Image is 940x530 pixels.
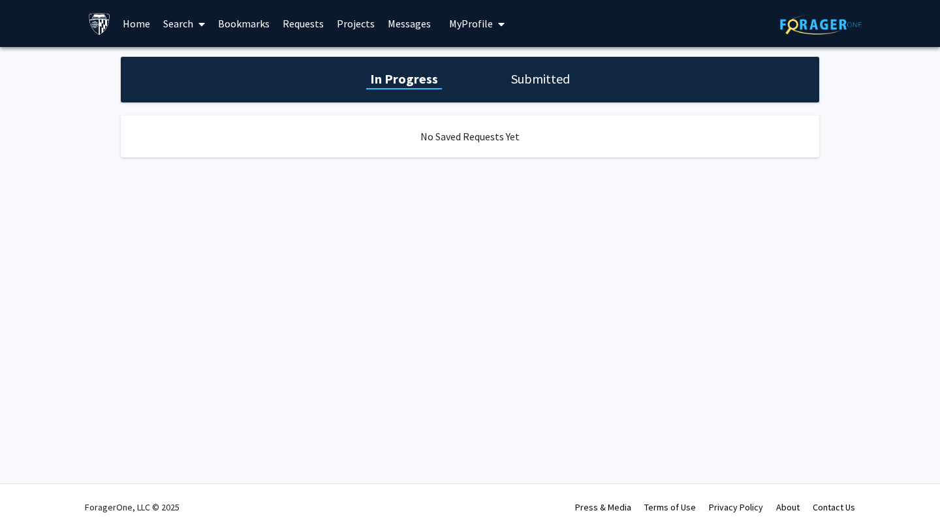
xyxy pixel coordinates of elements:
[116,1,157,46] a: Home
[211,1,276,46] a: Bookmarks
[10,471,55,520] iframe: Chat
[381,1,437,46] a: Messages
[330,1,381,46] a: Projects
[88,12,111,35] img: Johns Hopkins University Logo
[644,501,696,513] a: Terms of Use
[366,70,442,88] h1: In Progress
[776,501,800,513] a: About
[121,116,819,157] div: No Saved Requests Yet
[709,501,763,513] a: Privacy Policy
[575,501,631,513] a: Press & Media
[813,501,855,513] a: Contact Us
[780,14,862,35] img: ForagerOne Logo
[449,17,493,30] span: My Profile
[276,1,330,46] a: Requests
[157,1,211,46] a: Search
[85,484,180,530] div: ForagerOne, LLC © 2025
[507,70,574,88] h1: Submitted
